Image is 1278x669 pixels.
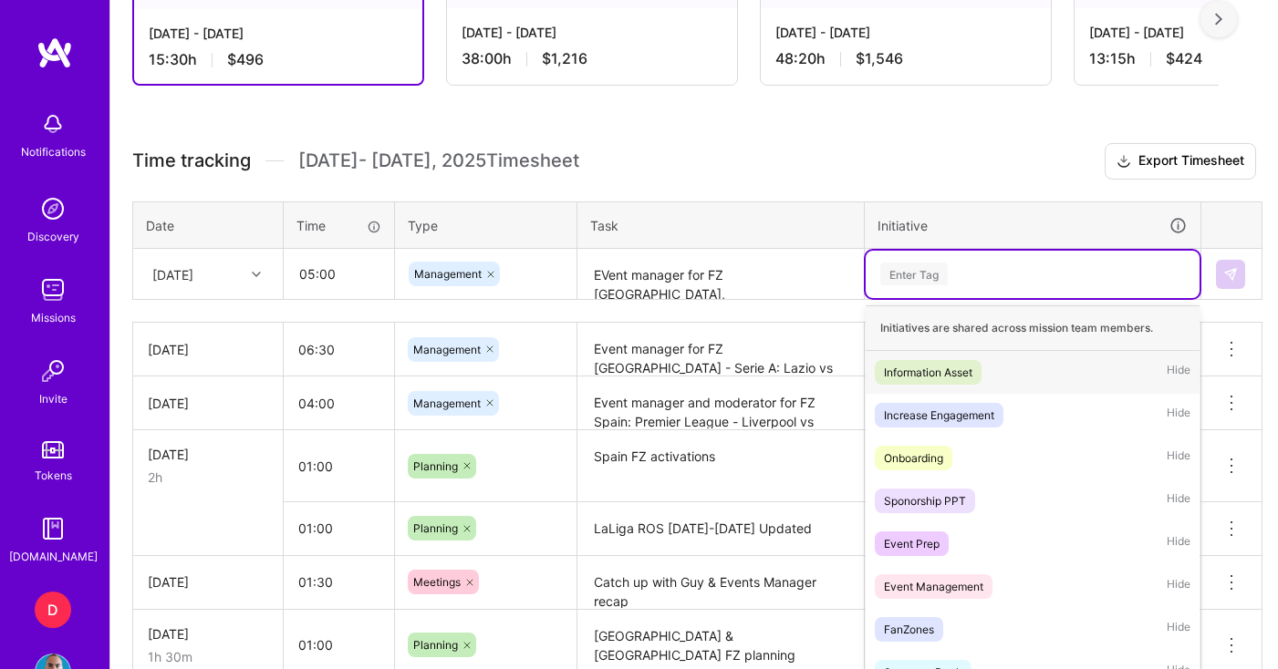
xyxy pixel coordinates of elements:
div: [DATE] [148,340,268,359]
input: HH:MM [284,558,394,606]
div: Event Management [884,577,983,596]
th: Date [133,201,284,249]
i: icon Chevron [252,270,261,279]
div: [DATE] [152,264,193,283]
div: Onboarding [884,448,943,468]
div: Event Prep [884,534,940,553]
div: Invite [39,389,68,408]
div: Initiatives are shared across mission team members. [866,305,1200,351]
div: Enter Tag [880,260,948,288]
span: $1,546 [856,49,903,68]
div: [DATE] [148,445,268,464]
div: Tokens [35,466,72,485]
img: teamwork [35,272,71,308]
textarea: LaLiga ROS [DATE]-[DATE] Updated [579,504,862,554]
img: Invite [35,353,71,389]
div: Initiative [878,215,1188,236]
div: Time [296,216,381,235]
img: bell [35,106,71,142]
input: HH:MM [284,379,394,427]
textarea: EVent manager for FZ [GEOGRAPHIC_DATA], [GEOGRAPHIC_DATA] & [GEOGRAPHIC_DATA] - Serie A: Napoli v... [579,251,862,299]
div: [DATE] - [DATE] [775,23,1036,42]
div: [DATE] [148,572,268,592]
a: D [30,592,76,628]
div: FanZones [884,620,934,639]
span: Hide [1167,574,1190,599]
div: 48:20 h [775,49,1036,68]
input: HH:MM [285,250,393,298]
div: 1h 30m [148,647,268,666]
img: tokens [42,441,64,458]
div: Information Asset [884,363,972,382]
div: [DATE] - [DATE] [149,24,408,43]
span: Time tracking [132,149,251,172]
span: Hide [1167,446,1190,470]
span: Planning [413,638,458,652]
input: HH:MM [284,325,394,374]
span: Management [414,267,482,281]
th: Task [577,201,865,249]
span: Hide [1167,531,1190,556]
div: Sponorship PPT [884,491,966,510]
div: D [35,592,71,628]
div: Missions [31,308,76,327]
button: Export Timesheet [1105,143,1256,180]
span: Hide [1167,360,1190,385]
div: [DATE] - [DATE] [462,23,722,42]
div: [DATE] [148,624,268,643]
textarea: Event manager and moderator for FZ Spain: Premier League - Liverpool vs Everton + ROS prep [579,378,862,428]
div: 15:30 h [149,50,408,69]
i: icon Download [1117,152,1131,171]
span: Hide [1167,617,1190,642]
img: logo [36,36,73,69]
div: 2h [148,468,268,487]
input: HH:MM [284,621,394,669]
span: $424 [1166,49,1202,68]
th: Type [395,201,577,249]
span: $1,216 [542,49,587,68]
span: Meetings [413,575,461,589]
span: [DATE] - [DATE] , 2025 Timesheet [298,149,579,172]
textarea: Spain FZ activations [579,432,862,500]
textarea: Event manager for FZ [GEOGRAPHIC_DATA] - Serie A: Lazio vs Roma + ROS prep [579,324,862,375]
img: right [1215,13,1222,26]
div: [DOMAIN_NAME] [9,547,98,566]
span: $496 [227,50,264,69]
div: [DATE] [148,394,268,413]
span: Management [413,343,481,356]
span: Hide [1167,403,1190,427]
img: discovery [35,190,71,227]
input: HH:MM [284,442,394,490]
textarea: Catch up with Guy & Events Manager recap [579,558,862,608]
img: guide book [35,510,71,547]
div: Discovery [27,227,79,246]
div: Notifications [21,142,86,161]
span: Hide [1167,489,1190,513]
span: Planning [413,459,458,473]
span: Planning [413,521,458,535]
div: 38:00 h [462,49,722,68]
input: HH:MM [284,504,394,552]
img: Submit [1223,267,1238,282]
span: Management [413,396,481,410]
div: Increase Engagement [884,406,994,425]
